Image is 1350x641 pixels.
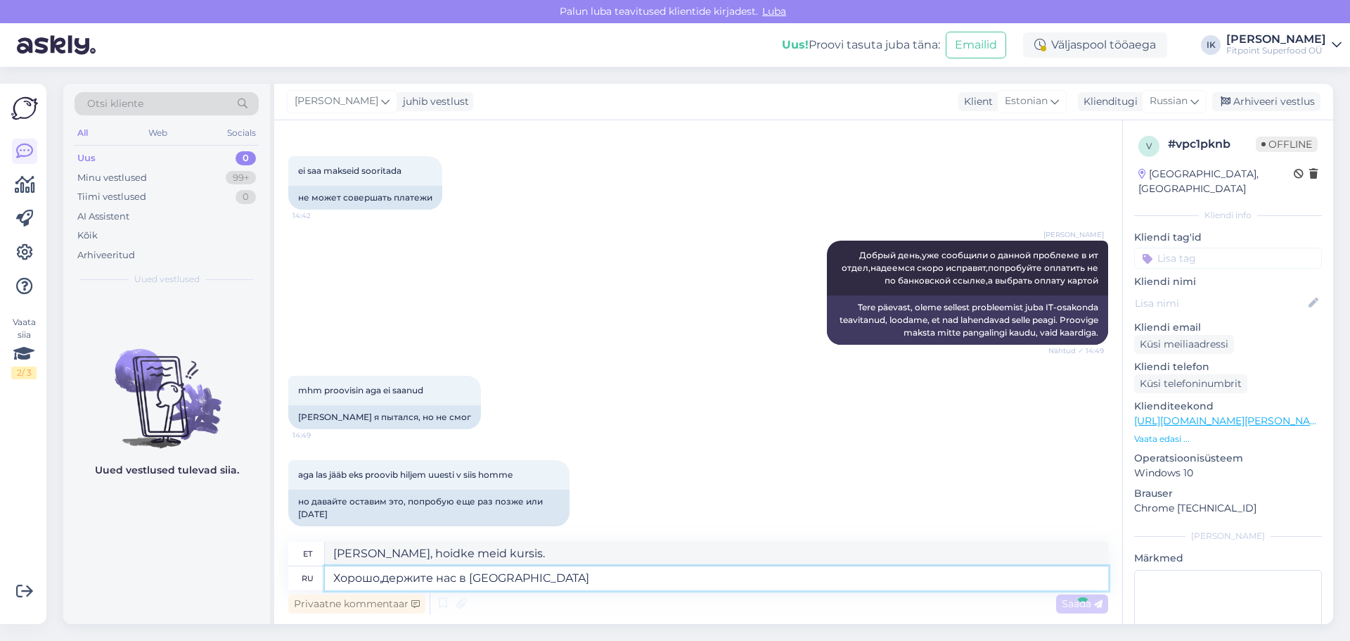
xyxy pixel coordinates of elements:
[1134,360,1322,374] p: Kliendi telefon
[842,250,1100,286] span: Добрый день,уже сообщили о данной проблеме в ит отдел,надеемся скоро исправят,попробуйте оплатить...
[146,124,170,142] div: Web
[946,32,1006,58] button: Emailid
[288,186,442,210] div: не может совершать платежи
[1134,530,1322,542] div: [PERSON_NAME]
[1134,335,1234,354] div: Küsi meiliaadressi
[95,463,239,478] p: Uued vestlused tulevad siia.
[1134,320,1322,335] p: Kliendi email
[1134,466,1322,481] p: Windows 10
[1078,94,1138,109] div: Klienditugi
[1134,451,1322,466] p: Operatsioonisüsteem
[288,490,570,526] div: но давайте оставим это, попробую еще раз позже или [DATE]
[236,151,256,165] div: 0
[1146,141,1152,151] span: v
[1023,32,1167,58] div: Väljaspool tööaega
[11,95,38,122] img: Askly Logo
[1226,34,1326,45] div: [PERSON_NAME]
[1135,296,1306,311] input: Lisa nimi
[292,210,345,221] span: 14:42
[1134,551,1322,566] p: Märkmed
[1134,433,1322,445] p: Vaata edasi ...
[1134,399,1322,414] p: Klienditeekond
[1043,229,1104,240] span: [PERSON_NAME]
[1134,486,1322,501] p: Brauser
[1134,374,1247,393] div: Küsi telefoninumbrit
[1134,414,1328,427] a: [URL][DOMAIN_NAME][PERSON_NAME]
[77,171,147,185] div: Minu vestlused
[298,385,423,395] span: mhm proovisin aga ei saanud
[87,96,143,111] span: Otsi kliente
[1226,45,1326,56] div: Fitpoint Superfood OÜ
[827,296,1108,345] div: Tere päevast, oleme sellest probleemist juba IT-osakonda teavitanud, loodame, et nad lahendavad s...
[1256,137,1318,152] span: Offline
[782,37,940,53] div: Proovi tasuta juba täna:
[1134,274,1322,289] p: Kliendi nimi
[77,210,129,224] div: AI Assistent
[77,229,98,243] div: Kõik
[397,94,469,109] div: juhib vestlust
[134,273,200,286] span: Uued vestlused
[1134,230,1322,245] p: Kliendi tag'id
[958,94,993,109] div: Klient
[236,190,256,204] div: 0
[288,405,481,429] div: [PERSON_NAME] я пытался, но не смог
[1150,94,1188,109] span: Russian
[11,316,37,379] div: Vaata siia
[1212,92,1320,111] div: Arhiveeri vestlus
[292,430,345,440] span: 14:49
[1201,35,1221,55] div: IK
[11,367,37,379] div: 2 / 3
[295,94,378,109] span: [PERSON_NAME]
[1005,94,1048,109] span: Estonian
[77,190,146,204] div: Tiimi vestlused
[292,527,345,538] span: 14:50
[1168,136,1256,153] div: # vpc1pknb
[298,165,401,176] span: ei saa makseid sooritada
[224,124,259,142] div: Socials
[1138,167,1294,196] div: [GEOGRAPHIC_DATA], [GEOGRAPHIC_DATA]
[226,171,256,185] div: 99+
[75,124,91,142] div: All
[782,38,809,51] b: Uus!
[77,248,135,262] div: Arhiveeritud
[1134,248,1322,269] input: Lisa tag
[1134,501,1322,516] p: Chrome [TECHNICAL_ID]
[1048,345,1104,356] span: Nähtud ✓ 14:49
[1134,209,1322,222] div: Kliendi info
[1226,34,1342,56] a: [PERSON_NAME]Fitpoint Superfood OÜ
[758,5,790,18] span: Luba
[77,151,96,165] div: Uus
[63,324,270,450] img: No chats
[298,469,513,480] span: aga las jääb eks proovib hiljem uuesti v siis homme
